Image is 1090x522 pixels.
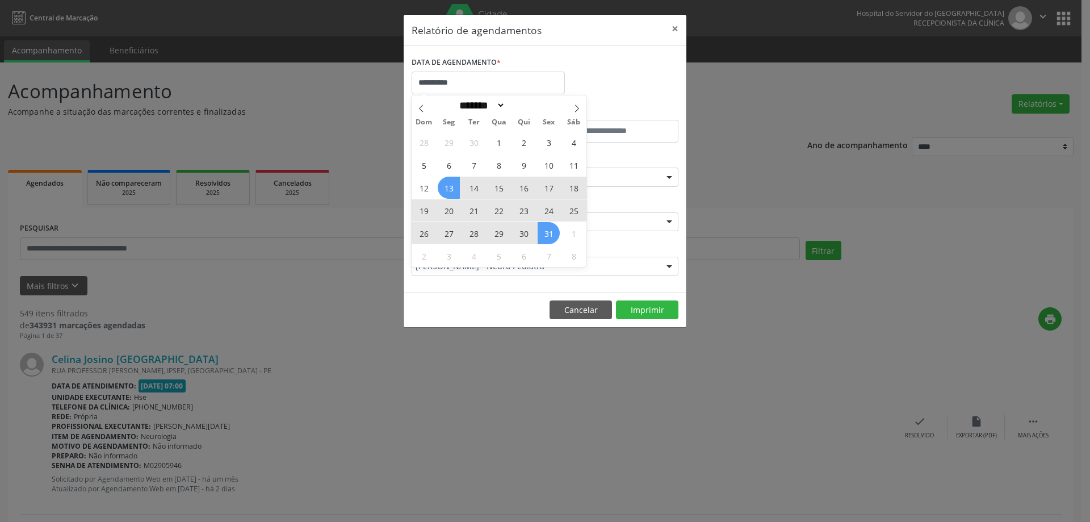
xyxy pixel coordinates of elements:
[512,119,536,126] span: Qui
[413,177,435,199] span: Outubro 12, 2025
[488,245,510,267] span: Novembro 5, 2025
[563,222,585,244] span: Novembro 1, 2025
[536,119,561,126] span: Sex
[563,177,585,199] span: Outubro 18, 2025
[538,131,560,153] span: Outubro 3, 2025
[505,99,543,111] input: Year
[561,119,586,126] span: Sáb
[550,300,612,320] button: Cancelar
[413,199,435,222] span: Outubro 19, 2025
[563,131,585,153] span: Outubro 4, 2025
[463,199,485,222] span: Outubro 21, 2025
[538,222,560,244] span: Outubro 31, 2025
[538,177,560,199] span: Outubro 17, 2025
[563,154,585,176] span: Outubro 11, 2025
[488,177,510,199] span: Outubro 15, 2025
[413,154,435,176] span: Outubro 5, 2025
[438,222,460,244] span: Outubro 27, 2025
[413,245,435,267] span: Novembro 2, 2025
[413,131,435,153] span: Setembro 28, 2025
[412,23,542,37] h5: Relatório de agendamentos
[438,199,460,222] span: Outubro 20, 2025
[538,245,560,267] span: Novembro 7, 2025
[538,199,560,222] span: Outubro 24, 2025
[563,199,585,222] span: Outubro 25, 2025
[438,177,460,199] span: Outubro 13, 2025
[438,154,460,176] span: Outubro 6, 2025
[462,119,487,126] span: Ter
[463,177,485,199] span: Outubro 14, 2025
[438,245,460,267] span: Novembro 3, 2025
[488,199,510,222] span: Outubro 22, 2025
[513,245,535,267] span: Novembro 6, 2025
[513,199,535,222] span: Outubro 23, 2025
[463,245,485,267] span: Novembro 4, 2025
[463,154,485,176] span: Outubro 7, 2025
[463,131,485,153] span: Setembro 30, 2025
[413,222,435,244] span: Outubro 26, 2025
[488,131,510,153] span: Outubro 1, 2025
[563,245,585,267] span: Novembro 8, 2025
[438,131,460,153] span: Setembro 29, 2025
[487,119,512,126] span: Qua
[548,102,678,120] label: ATÉ
[513,131,535,153] span: Outubro 2, 2025
[513,177,535,199] span: Outubro 16, 2025
[488,222,510,244] span: Outubro 29, 2025
[412,119,437,126] span: Dom
[437,119,462,126] span: Seg
[463,222,485,244] span: Outubro 28, 2025
[412,54,501,72] label: DATA DE AGENDAMENTO
[513,154,535,176] span: Outubro 9, 2025
[513,222,535,244] span: Outubro 30, 2025
[616,300,678,320] button: Imprimir
[664,15,686,43] button: Close
[538,154,560,176] span: Outubro 10, 2025
[455,99,505,111] select: Month
[488,154,510,176] span: Outubro 8, 2025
